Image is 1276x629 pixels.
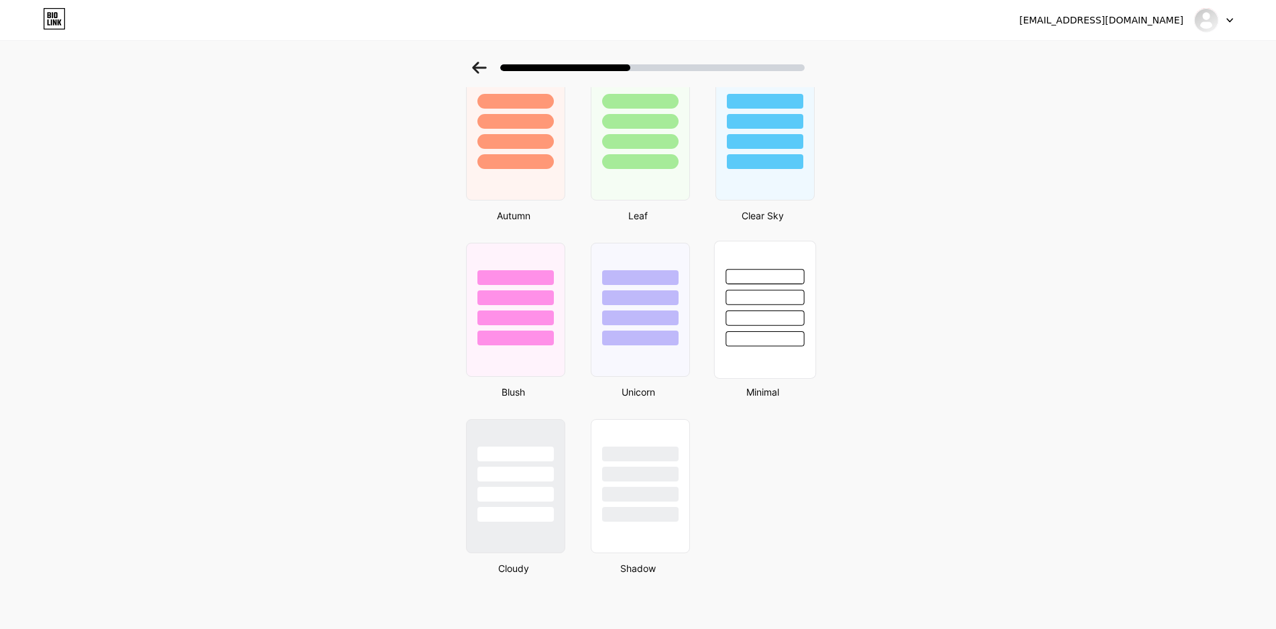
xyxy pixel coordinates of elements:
div: [EMAIL_ADDRESS][DOMAIN_NAME] [1019,13,1183,27]
div: Autumn [462,209,565,223]
div: Clear Sky [711,209,815,223]
div: Cloudy [462,561,565,575]
img: modalert [1194,7,1219,33]
div: Blush [462,385,565,399]
div: Shadow [587,561,690,575]
div: Leaf [587,209,690,223]
div: Minimal [711,385,815,399]
div: Unicorn [587,385,690,399]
